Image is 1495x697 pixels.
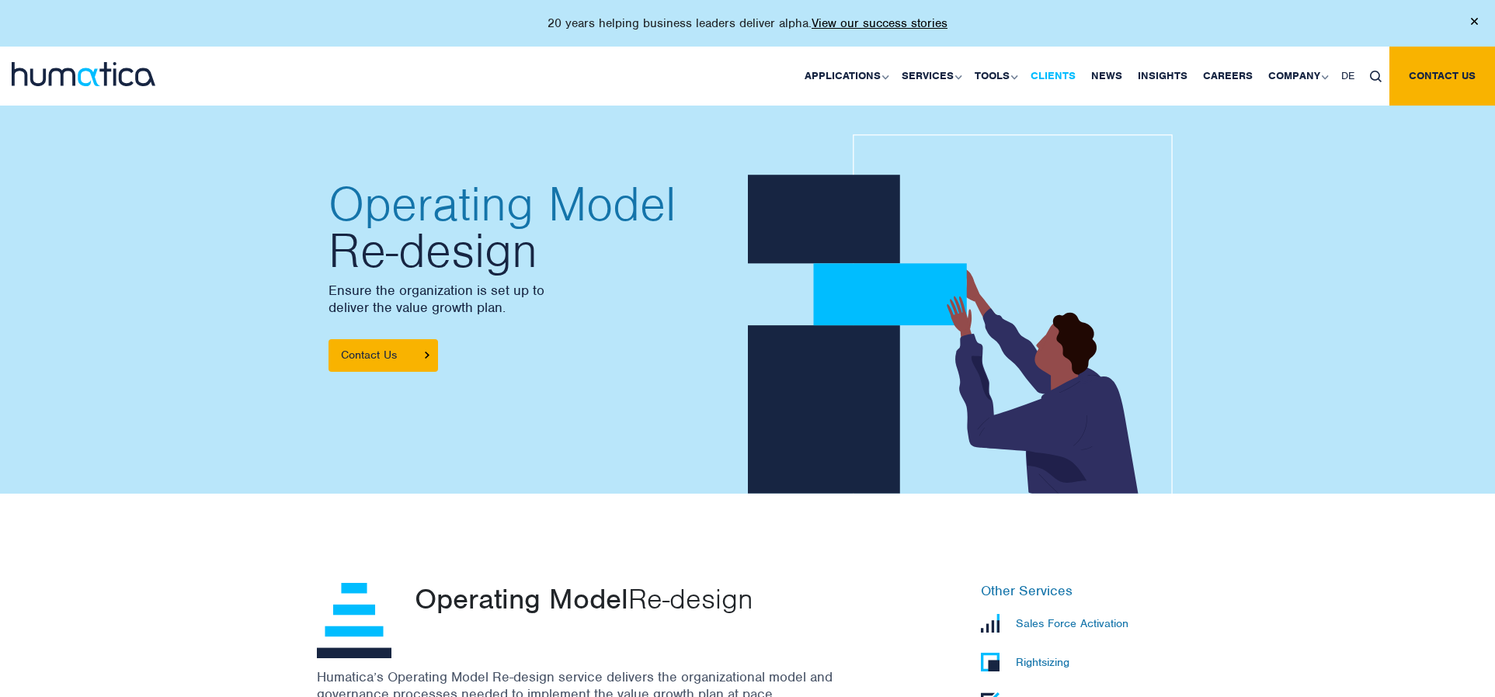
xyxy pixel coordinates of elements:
[1195,47,1260,106] a: Careers
[1016,616,1128,630] p: Sales Force Activation
[12,62,155,86] img: logo
[1016,655,1069,669] p: Rightsizing
[329,181,732,274] h2: Re-design
[425,352,429,359] img: arrowicon
[981,653,1000,671] img: Rightsizing
[1389,47,1495,106] a: Contact us
[1260,47,1333,106] a: Company
[329,181,732,227] span: Operating Model
[981,614,1000,633] img: Sales Force Activation
[812,16,947,31] a: View our success stories
[329,339,438,372] a: Contact Us
[415,581,628,616] span: Operating Model
[748,134,1185,507] img: about_banner1
[1341,69,1354,82] span: DE
[1130,47,1195,106] a: Insights
[894,47,967,106] a: Services
[967,47,1023,106] a: Tools
[329,282,732,316] p: Ensure the organization is set up to deliver the value growth plan.
[1023,47,1083,106] a: Clients
[1333,47,1362,106] a: DE
[981,583,1179,600] h6: Other Services
[797,47,894,106] a: Applications
[548,16,947,31] p: 20 years helping business leaders deliver alpha.
[317,583,392,658] img: <span>Operating Model</span> Re-design
[1083,47,1130,106] a: News
[1370,71,1382,82] img: search_icon
[415,583,883,614] p: Re-design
